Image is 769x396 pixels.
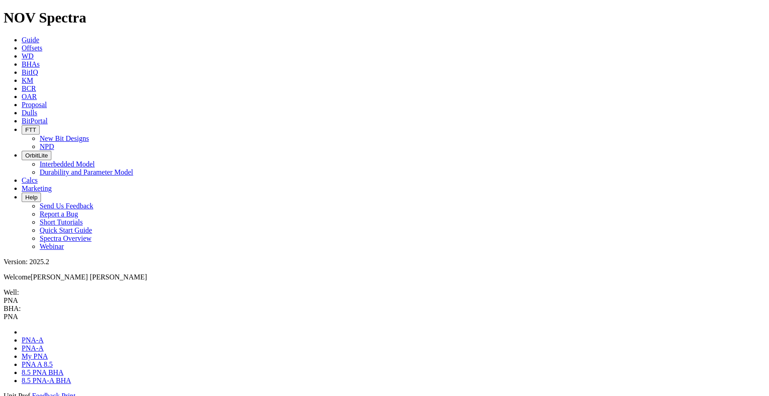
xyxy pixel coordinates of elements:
[40,234,91,242] a: Spectra Overview
[22,151,51,160] button: OrbitLite
[31,273,147,281] span: [PERSON_NAME] [PERSON_NAME]
[22,125,40,135] button: FTT
[40,135,89,142] a: New Bit Designs
[22,85,36,92] a: BCR
[22,176,38,184] a: Calcs
[4,273,765,281] p: Welcome
[4,258,765,266] div: Version: 2025.2
[22,117,48,125] a: BitPortal
[22,352,48,360] a: My PNA
[22,76,33,84] a: KM
[4,297,18,304] span: PNA
[40,160,95,168] a: Interbedded Model
[4,305,765,385] span: BHA:
[25,126,36,133] span: FTT
[40,143,54,150] a: NPD
[4,288,765,305] span: Well:
[40,243,64,250] a: Webinar
[22,93,37,100] a: OAR
[40,168,133,176] a: Durability and Parameter Model
[40,210,78,218] a: Report a Bug
[22,101,47,108] a: Proposal
[22,369,64,376] a: 8.5 PNA BHA
[25,152,48,159] span: OrbitLite
[4,313,18,320] span: PNA
[22,60,40,68] a: BHAs
[4,9,765,26] h1: NOV Spectra
[22,344,44,352] a: PNA-A
[22,193,41,202] button: Help
[40,218,83,226] a: Short Tutorials
[22,360,53,368] a: PNA A 8.5
[22,36,39,44] a: Guide
[22,44,42,52] a: Offsets
[40,226,92,234] a: Quick Start Guide
[22,109,37,117] a: Dulls
[22,336,44,344] a: PNA-A
[25,194,37,201] span: Help
[22,377,71,384] a: 8.5 PNA-A BHA
[22,184,52,192] a: Marketing
[40,202,93,210] a: Send Us Feedback
[22,68,38,76] a: BitIQ
[22,52,34,60] a: WD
